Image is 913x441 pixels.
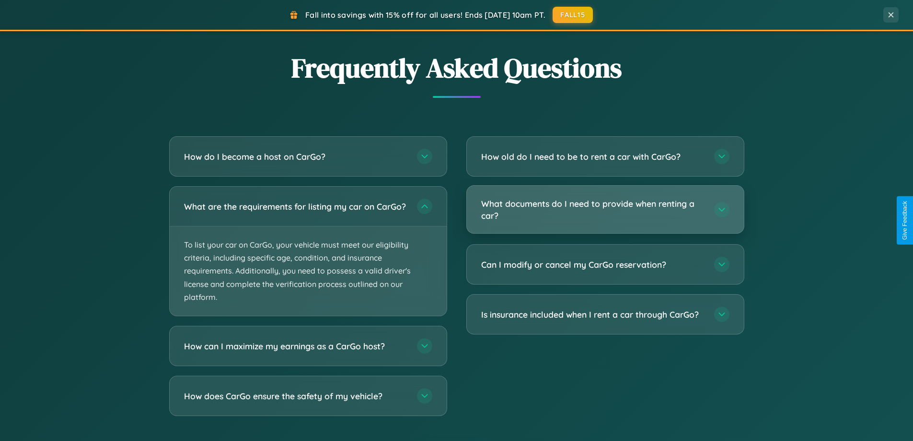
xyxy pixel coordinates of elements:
[481,151,705,163] h3: How old do I need to be to rent a car with CarGo?
[481,309,705,321] h3: Is insurance included when I rent a car through CarGo?
[481,259,705,271] h3: Can I modify or cancel my CarGo reservation?
[553,7,593,23] button: FALL15
[184,151,407,163] h3: How do I become a host on CarGo?
[901,201,908,240] div: Give Feedback
[305,10,545,20] span: Fall into savings with 15% off for all users! Ends [DATE] 10am PT.
[184,201,407,213] h3: What are the requirements for listing my car on CarGo?
[169,49,744,86] h2: Frequently Asked Questions
[170,226,447,316] p: To list your car on CarGo, your vehicle must meet our eligibility criteria, including specific ag...
[184,340,407,352] h3: How can I maximize my earnings as a CarGo host?
[184,390,407,402] h3: How does CarGo ensure the safety of my vehicle?
[481,198,705,221] h3: What documents do I need to provide when renting a car?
